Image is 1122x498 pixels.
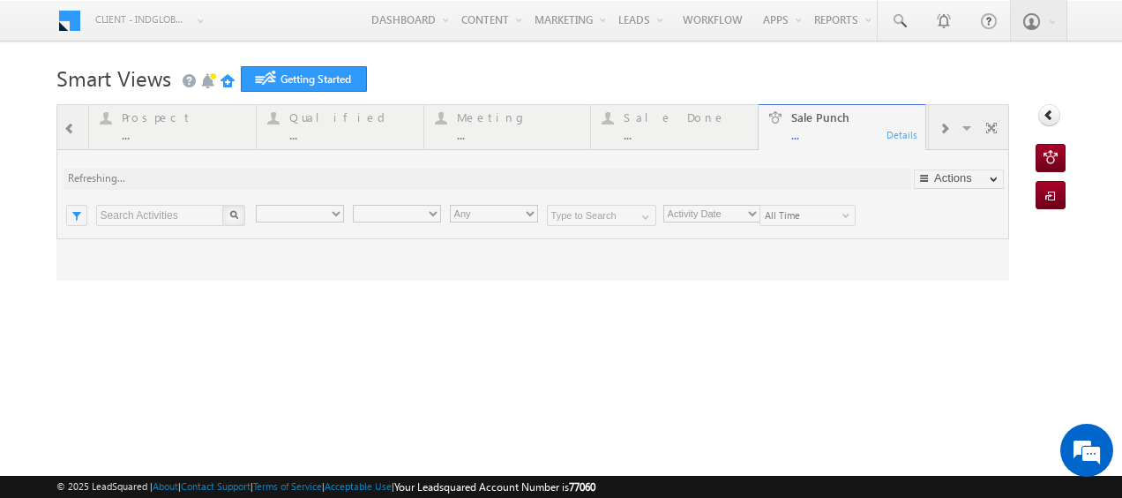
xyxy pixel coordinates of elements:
a: About [153,480,178,492]
a: Contact Support [181,480,251,492]
span: © 2025 LeadSquared | | | | | [56,479,595,495]
span: 77060 [569,480,595,494]
span: Client - indglobal1 (77060) [95,11,188,28]
a: Getting Started [241,66,367,92]
a: Terms of Service [253,480,322,492]
span: Your Leadsquared Account Number is [394,480,595,494]
span: Smart Views [56,64,171,92]
a: Acceptable Use [325,480,392,492]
